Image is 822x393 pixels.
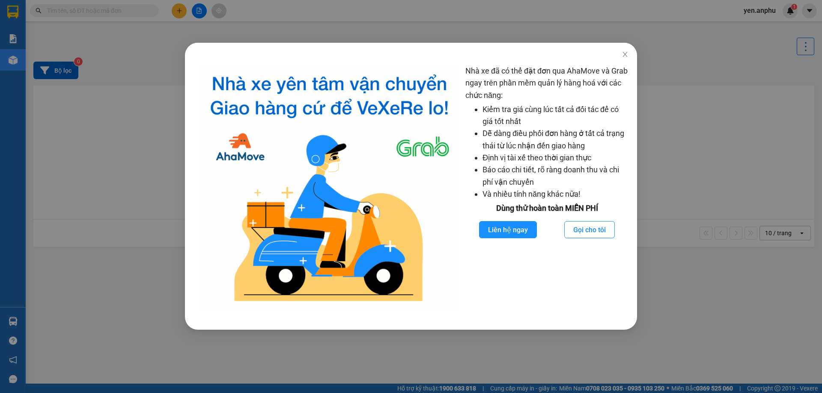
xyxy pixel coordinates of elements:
li: Dễ dàng điều phối đơn hàng ở tất cả trạng thái từ lúc nhận đến giao hàng [482,127,628,152]
span: close [622,51,628,58]
button: Liên hệ ngay [479,221,537,238]
li: Định vị tài xế theo thời gian thực [482,152,628,164]
button: Close [613,43,637,67]
span: Liên hệ ngay [488,225,528,235]
div: Nhà xe đã có thể đặt đơn qua AhaMove và Grab ngay trên phần mềm quản lý hàng hoá với các chức năng: [465,65,628,308]
li: Kiểm tra giá cùng lúc tất cả đối tác để có giá tốt nhất [482,103,628,128]
div: Dùng thử hoàn toàn MIỄN PHÍ [465,202,628,214]
li: Báo cáo chi tiết, rõ ràng doanh thu và chi phí vận chuyển [482,164,628,188]
span: Gọi cho tôi [573,225,606,235]
img: logo [200,65,459,308]
button: Gọi cho tôi [564,221,615,238]
li: Và nhiều tính năng khác nữa! [482,188,628,200]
